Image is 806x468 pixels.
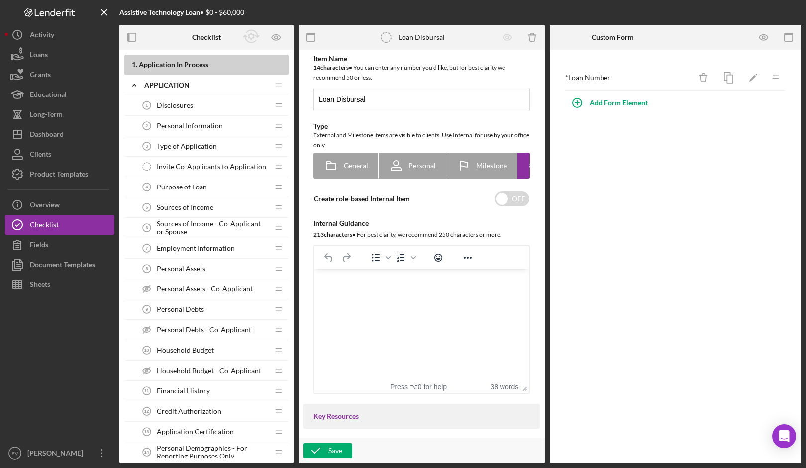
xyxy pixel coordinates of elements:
span: 1 . [132,60,137,69]
div: Open Intercom Messenger [772,424,796,448]
button: Fields [5,235,114,255]
button: Loans [5,45,114,65]
span: Personal [408,162,436,170]
div: Dashboard [30,124,64,147]
div: Sheets [30,275,50,297]
span: Personal Assets [157,265,205,273]
button: Product Templates [5,164,114,184]
span: Purpose of Loan [157,183,207,191]
button: Dashboard [5,124,114,144]
button: Save [303,443,352,458]
span: Type of Application [157,142,217,150]
span: Financial History [157,387,210,395]
tspan: 7 [146,246,148,251]
div: Long-Term [30,104,63,127]
button: Preview as [265,26,288,49]
div: Activity [30,25,54,47]
tspan: 12 [144,409,149,414]
span: Personal Information [157,122,223,130]
button: Document Templates [5,255,114,275]
div: * Loan Number [565,74,691,82]
span: Personal Debts [157,305,204,313]
button: Clients [5,144,114,164]
div: You can enter any number you'd like, but for best clarity we recommend 50 or less. [313,63,530,83]
span: General [344,162,368,170]
button: Reveal or hide additional toolbar items [459,251,476,265]
tspan: 14 [144,450,149,455]
div: Loans [30,45,48,67]
span: Disclosures [157,101,193,109]
button: EV[PERSON_NAME] [5,443,114,463]
text: EV [12,451,18,456]
div: For best clarity, we recommend 250 characters or more. [313,230,530,240]
button: Overview [5,195,114,215]
label: Create role-based Internal Item [314,194,410,203]
span: Milestone [476,162,507,170]
div: Overview [30,195,60,217]
div: Clients [30,144,51,167]
div: Bullet list [367,251,392,265]
div: Internal Guidance [313,219,530,227]
div: Educational [30,85,67,107]
span: Invite Co-Applicants to Application [157,163,266,171]
span: Household Budget - Co-Applicant [157,367,261,374]
button: Undo [320,251,337,265]
a: Long-Term [5,104,114,124]
button: Checklist [5,215,114,235]
tspan: 13 [144,429,149,434]
tspan: 1 [146,103,148,108]
span: Personal Demographics - For Reporting Purposes Only [157,444,269,460]
button: Grants [5,65,114,85]
span: Household Budget [157,346,214,354]
tspan: 2 [146,123,148,128]
tspan: 9 [146,307,148,312]
tspan: 11 [144,388,149,393]
span: Credit Authorization [157,407,221,415]
tspan: 8 [146,266,148,271]
div: Fields [30,235,48,257]
span: Application Certification [157,428,234,436]
div: Add Form Element [590,93,648,113]
div: [PERSON_NAME] [25,443,90,466]
span: Personal Debts - Co-Applicant [157,326,251,334]
span: Sources of Income - Co-Applicant or Spouse [157,220,269,236]
div: Grants [30,65,51,87]
button: Add Form Element [565,93,658,113]
div: Document Templates [30,255,95,277]
iframe: Rich Text Area [314,269,529,380]
div: Type [313,122,530,130]
button: Sheets [5,275,114,294]
div: Loan Disbursal [399,33,445,41]
div: Product Templates [30,164,88,187]
div: Key Resources [313,412,530,420]
button: Redo [338,251,355,265]
tspan: 10 [144,348,149,353]
tspan: 6 [146,225,148,230]
div: Numbered list [393,251,417,265]
tspan: 3 [146,144,148,149]
span: Personal Assets - Co-Applicant [157,285,253,293]
b: Assistive Technology Loan [119,8,200,16]
b: Custom Form [592,33,634,41]
div: Application [144,81,269,89]
b: Checklist [192,33,221,41]
span: Employment Information [157,244,235,252]
button: 38 words [490,383,518,391]
div: Press the Up and Down arrow keys to resize the editor. [518,380,529,393]
tspan: 5 [146,205,148,210]
span: Sources of Income [157,203,213,211]
span: Application In Process [139,60,208,69]
div: • $0 - $60,000 [119,8,244,16]
a: Educational [5,85,114,104]
div: Checklist [30,215,59,237]
button: Activity [5,25,114,45]
button: Emojis [430,251,447,265]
